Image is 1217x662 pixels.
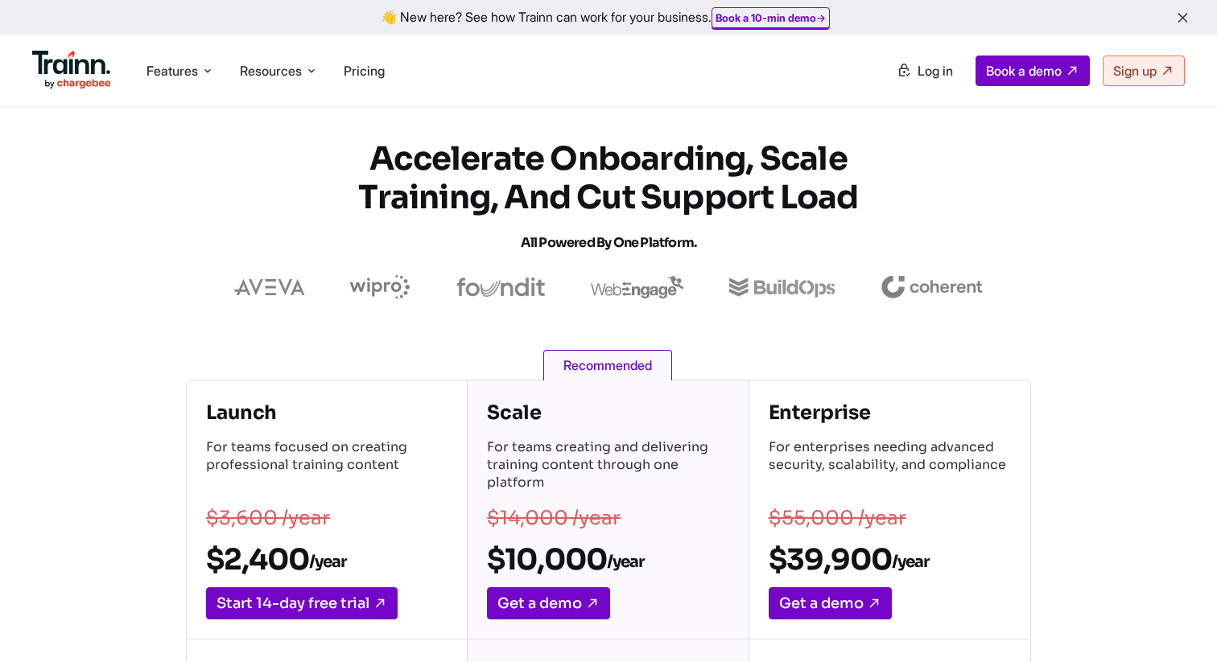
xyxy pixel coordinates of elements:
img: buildops logo [729,278,835,298]
img: Trainn Logo [32,51,111,89]
img: wipro logo [350,275,410,299]
img: coherent logo [881,276,983,298]
h4: Enterprise [769,400,1011,426]
s: $14,000 /year [487,506,621,530]
sub: /year [309,552,346,572]
a: Sign up [1103,56,1185,86]
s: $55,000 /year [769,506,906,530]
h2: $2,400 [206,541,448,578]
p: For teams creating and delivering training content through one platform [487,438,728,495]
span: Sign up [1113,63,1157,79]
img: aveva logo [234,279,305,295]
a: Pricing [344,63,385,79]
a: Start 14-day free trial [206,587,398,619]
span: Features [146,62,198,80]
sub: /year [607,552,644,572]
span: Resources [240,62,302,80]
a: Book a demo [976,56,1090,86]
h2: $10,000 [487,541,728,578]
p: For enterprises needing advanced security, scalability, and compliance [769,438,1011,495]
p: For teams focused on creating professional training content [206,438,448,495]
span: Log in [918,63,953,79]
span: All Powered by One Platform. [521,234,697,251]
div: 👋 New here? See how Trainn can work for your business. [10,10,1207,25]
h1: Accelerate Onboarding, Scale Training, and Cut Support Load [319,140,898,262]
h4: Launch [206,400,448,426]
img: webengage logo [591,276,684,298]
a: Log in [887,56,963,85]
h4: Scale [487,400,728,426]
span: Recommended [543,350,672,380]
a: Get a demo [487,587,610,619]
a: Get a demo [769,587,892,619]
a: Book a 10-min demo→ [716,11,826,24]
span: Book a demo [986,63,1062,79]
b: Book a 10-min demo [716,11,816,24]
h2: $39,900 [769,541,1011,578]
sub: /year [892,552,929,572]
s: $3,600 /year [206,506,330,530]
img: foundit logo [456,278,546,297]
